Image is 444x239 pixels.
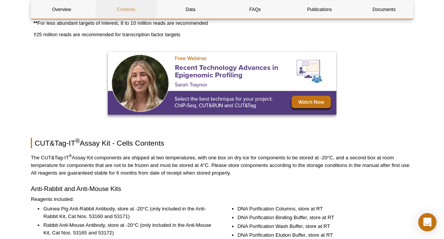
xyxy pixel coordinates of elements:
[418,213,436,231] div: Open Intercom Messenger
[31,154,413,177] p: The CUT&Tag-IT Assay Kit components are shipped at two temperatures, with one box on dry ice for ...
[34,32,36,37] strong: †
[108,52,336,115] img: Free Webinar
[31,138,413,148] h2: CUT&Tag-IT Assay Kit - Cells Contents
[238,205,406,213] li: DNA Purification Columns, store at RT
[31,0,92,19] a: Overview
[238,214,406,221] li: DNA Purification Binding Buffer, store at RT
[160,0,221,19] a: Data
[31,196,413,203] p: Reagents included:
[108,52,336,117] a: Free Webinar Comparing ChIP, CUT&Tag and CUT&RUN
[43,221,212,237] li: Rabbit Anti-Mouse Antibody, store at -20°C (only included in the Anti-Mouse Kit, Cat Nos. 53165 a...
[34,31,413,38] p: 25 million reads are recommended for transcription factor targets
[354,0,414,19] a: Documents
[289,0,350,19] a: Publications
[238,223,406,230] li: DNA Purification Wash Buffer, store at RT
[75,138,80,144] sup: ®
[34,19,413,27] p: For less abundant targets of interest, 8 to 10 million reads are recommended
[225,0,285,19] a: FAQs
[43,205,212,220] li: Guinea Pig Anti-Rabbit Antibody, store at -20°C (only included in the Anti-Rabbit Kit, Cat Nos. 5...
[96,0,156,19] a: Contents
[31,184,413,194] h3: Anti-Rabbit and Anti-Mouse Kits
[69,154,72,158] sup: ®
[238,231,406,239] li: DNA Purification Elution Buffer, store at RT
